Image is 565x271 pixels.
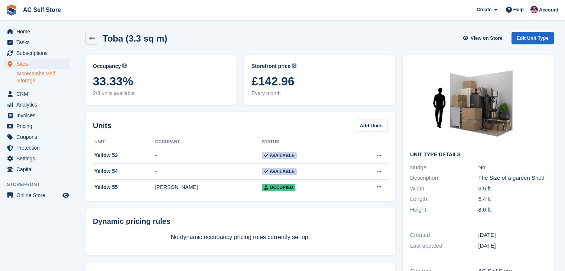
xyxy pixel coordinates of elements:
a: menu [4,26,70,37]
a: Preview store [61,191,70,200]
div: Yellow 54 [93,167,155,175]
div: 5.4 ft [478,195,547,203]
a: menu [4,143,70,153]
a: Edit Unit Type [512,32,554,44]
span: Tasks [16,37,61,48]
div: The Size of a garden Shed [478,174,547,182]
h2: Toba (3.3 sq m) [103,33,167,43]
span: 33.33% [93,75,229,88]
a: menu [4,59,70,69]
img: stora-icon-8386f47178a22dfd0bd8f6a31ec36ba5ce8667c1dd55bd0f319d3a0aa187defe.svg [6,4,17,16]
a: View on Store [462,32,506,44]
div: [DATE] [478,242,547,250]
span: CRM [16,89,61,99]
div: Description [410,174,478,182]
th: Unit [93,136,155,148]
div: Dynamic pricing rules [93,216,388,227]
a: menu [4,37,70,48]
th: Occupant [155,136,262,148]
div: Yellow 53 [93,151,155,159]
a: menu [4,110,70,121]
img: Ted Cox [530,6,538,13]
div: [DATE] [478,231,547,239]
span: Available [262,168,297,175]
a: menu [4,48,70,58]
div: Nudge [410,163,478,172]
span: Invoices [16,110,61,121]
span: Analytics [16,99,61,110]
img: icon-info-grey-7440780725fd019a000dd9b08b2336e03edf1995a4989e88bcd33f0948082b44.svg [292,63,296,68]
div: 6.5 ft [478,185,547,193]
img: 32-sqft-unit.jpg [423,62,534,146]
div: Last updated [410,242,478,250]
img: icon-info-grey-7440780725fd019a000dd9b08b2336e03edf1995a4989e88bcd33f0948082b44.svg [122,63,127,68]
a: menu [4,153,70,164]
a: menu [4,190,70,200]
div: [PERSON_NAME] [155,183,262,191]
span: Create [477,6,491,13]
th: Status [262,136,349,148]
td: - [155,148,262,164]
span: Capital [16,164,61,174]
span: Storefront price [251,62,290,70]
a: menu [4,99,70,110]
div: 8.0 ft [478,206,547,214]
div: Width [410,185,478,193]
span: Every month [251,89,388,97]
span: Help [513,6,524,13]
span: Occupancy [93,62,121,70]
span: Online Store [16,190,61,200]
span: 2/3 units available [93,89,229,97]
span: Subscriptions [16,48,61,58]
span: Settings [16,153,61,164]
span: Available [262,152,297,159]
div: Height [410,206,478,214]
td: - [155,164,262,180]
div: Length [410,195,478,203]
span: Protection [16,143,61,153]
div: Created [410,231,478,239]
span: Coupons [16,132,61,142]
a: menu [4,121,70,131]
a: AC Self Store [20,4,64,16]
span: £142.96 [251,75,388,88]
h2: Unit Type details [410,152,546,158]
a: Morecambe Self Storage [17,70,70,84]
a: menu [4,89,70,99]
span: Account [539,6,558,14]
h2: Units [93,120,111,131]
a: menu [4,132,70,142]
div: No [478,163,547,172]
span: Home [16,26,61,37]
a: Add Units [355,120,388,132]
span: Pricing [16,121,61,131]
span: Storefront [7,181,74,188]
p: No dynamic occupancy pricing rules currently set up. [93,233,388,242]
div: Yellow 55 [93,183,155,191]
span: View on Store [471,35,503,42]
a: menu [4,164,70,174]
span: Occupied [262,184,295,191]
span: Sites [16,59,61,69]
